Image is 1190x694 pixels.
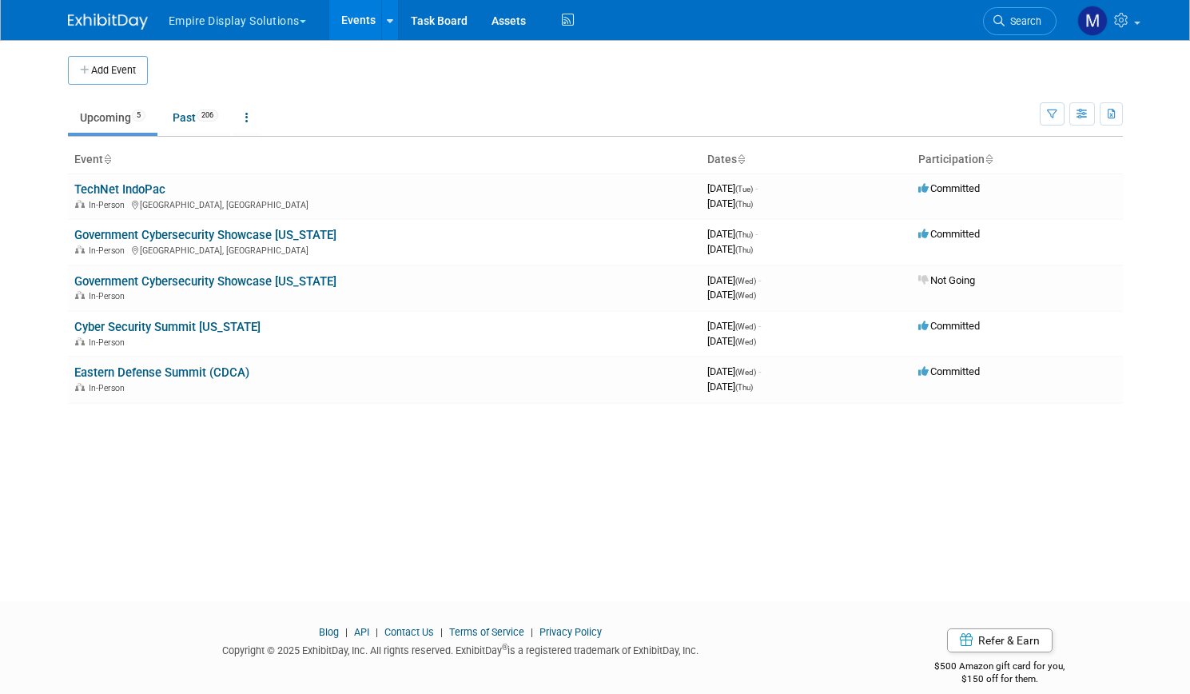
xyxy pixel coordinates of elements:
span: [DATE] [707,289,756,301]
span: Committed [918,228,980,240]
img: In-Person Event [75,337,85,345]
span: [DATE] [707,243,753,255]
span: (Wed) [735,322,756,331]
span: - [755,182,758,194]
th: Participation [912,146,1123,173]
span: [DATE] [707,381,753,393]
span: | [372,626,382,638]
a: Sort by Participation Type [985,153,993,166]
span: - [758,274,761,286]
span: Search [1005,15,1041,27]
a: Sort by Start Date [737,153,745,166]
span: (Thu) [735,200,753,209]
a: Upcoming5 [68,102,157,133]
img: In-Person Event [75,291,85,299]
span: In-Person [89,200,129,210]
span: 5 [132,110,145,122]
img: In-Person Event [75,200,85,208]
th: Event [68,146,701,173]
span: (Wed) [735,277,756,285]
span: [DATE] [707,320,761,332]
div: $150 off for them. [877,672,1123,686]
span: (Thu) [735,245,753,254]
a: Cyber Security Summit [US_STATE] [74,320,261,334]
sup: ® [502,643,507,652]
span: Committed [918,365,980,377]
a: Privacy Policy [539,626,602,638]
a: API [354,626,369,638]
button: Add Event [68,56,148,85]
a: Government Cybersecurity Showcase [US_STATE] [74,274,336,289]
span: - [758,320,761,332]
span: - [755,228,758,240]
img: In-Person Event [75,383,85,391]
a: Government Cybersecurity Showcase [US_STATE] [74,228,336,242]
a: Eastern Defense Summit (CDCA) [74,365,249,380]
span: (Wed) [735,368,756,377]
th: Dates [701,146,912,173]
span: | [436,626,447,638]
span: In-Person [89,245,129,256]
a: Refer & Earn [947,628,1053,652]
span: | [527,626,537,638]
span: (Thu) [735,230,753,239]
span: 206 [197,110,218,122]
a: TechNet IndoPac [74,182,165,197]
span: | [341,626,352,638]
span: In-Person [89,337,129,348]
span: Not Going [918,274,975,286]
a: Search [983,7,1057,35]
span: Committed [918,320,980,332]
div: $500 Amazon gift card for you, [877,649,1123,686]
span: (Wed) [735,337,756,346]
span: (Thu) [735,383,753,392]
div: [GEOGRAPHIC_DATA], [GEOGRAPHIC_DATA] [74,197,694,210]
span: - [758,365,761,377]
img: In-Person Event [75,245,85,253]
a: Past206 [161,102,230,133]
a: Blog [319,626,339,638]
div: [GEOGRAPHIC_DATA], [GEOGRAPHIC_DATA] [74,243,694,256]
span: In-Person [89,383,129,393]
span: [DATE] [707,335,756,347]
span: [DATE] [707,182,758,194]
span: [DATE] [707,274,761,286]
span: Committed [918,182,980,194]
span: [DATE] [707,197,753,209]
span: (Tue) [735,185,753,193]
span: (Wed) [735,291,756,300]
span: [DATE] [707,365,761,377]
img: Matt h [1077,6,1108,36]
span: [DATE] [707,228,758,240]
a: Terms of Service [449,626,524,638]
img: ExhibitDay [68,14,148,30]
div: Copyright © 2025 ExhibitDay, Inc. All rights reserved. ExhibitDay is a registered trademark of Ex... [68,640,854,658]
span: In-Person [89,291,129,301]
a: Sort by Event Name [103,153,111,166]
a: Contact Us [384,626,434,638]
